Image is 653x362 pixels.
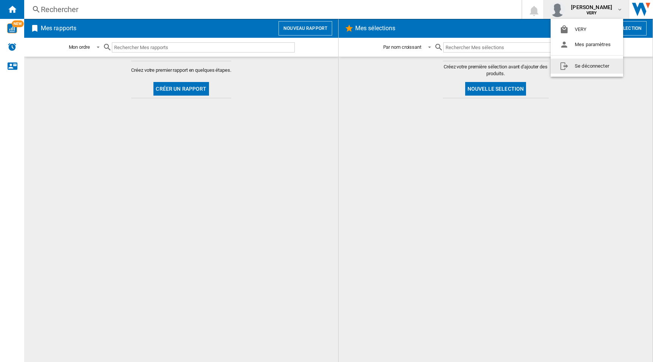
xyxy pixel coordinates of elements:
[551,59,623,74] button: Se déconnecter
[551,37,623,52] button: Mes paramètres
[551,22,623,37] button: VERY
